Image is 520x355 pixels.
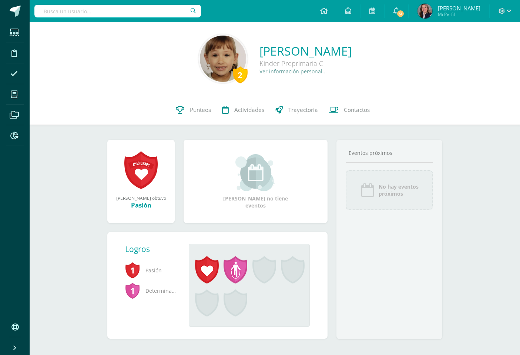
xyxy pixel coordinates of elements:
[125,260,177,281] span: Pasión
[379,183,419,197] span: No hay eventos próximos
[190,106,211,114] span: Punteos
[125,281,177,301] span: Determinación
[360,183,375,198] img: event_icon.png
[233,66,248,83] div: 2
[288,106,318,114] span: Trayectoria
[417,4,432,19] img: 02931eb9dfe038bacbf7301e4bb6166e.png
[235,154,276,191] img: event_small.png
[344,106,370,114] span: Contactos
[34,5,201,17] input: Busca un usuario...
[115,201,167,209] div: Pasión
[125,262,140,279] span: 1
[259,43,352,59] a: [PERSON_NAME]
[438,11,480,17] span: Mi Perfil
[234,106,264,114] span: Actividades
[396,10,405,18] span: 31
[217,95,270,125] a: Actividades
[170,95,217,125] a: Punteos
[259,68,327,75] a: Ver información personal...
[323,95,375,125] a: Contactos
[259,59,352,68] div: Kinder Preprimaria C
[115,195,167,201] div: [PERSON_NAME] obtuvo
[125,244,183,254] div: Logros
[200,36,246,82] img: 72d9ac88438129c586524ef5e61bc54b.png
[438,4,480,12] span: [PERSON_NAME]
[270,95,323,125] a: Trayectoria
[346,149,433,156] div: Eventos próximos
[125,282,140,299] span: 1
[219,154,293,209] div: [PERSON_NAME] no tiene eventos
